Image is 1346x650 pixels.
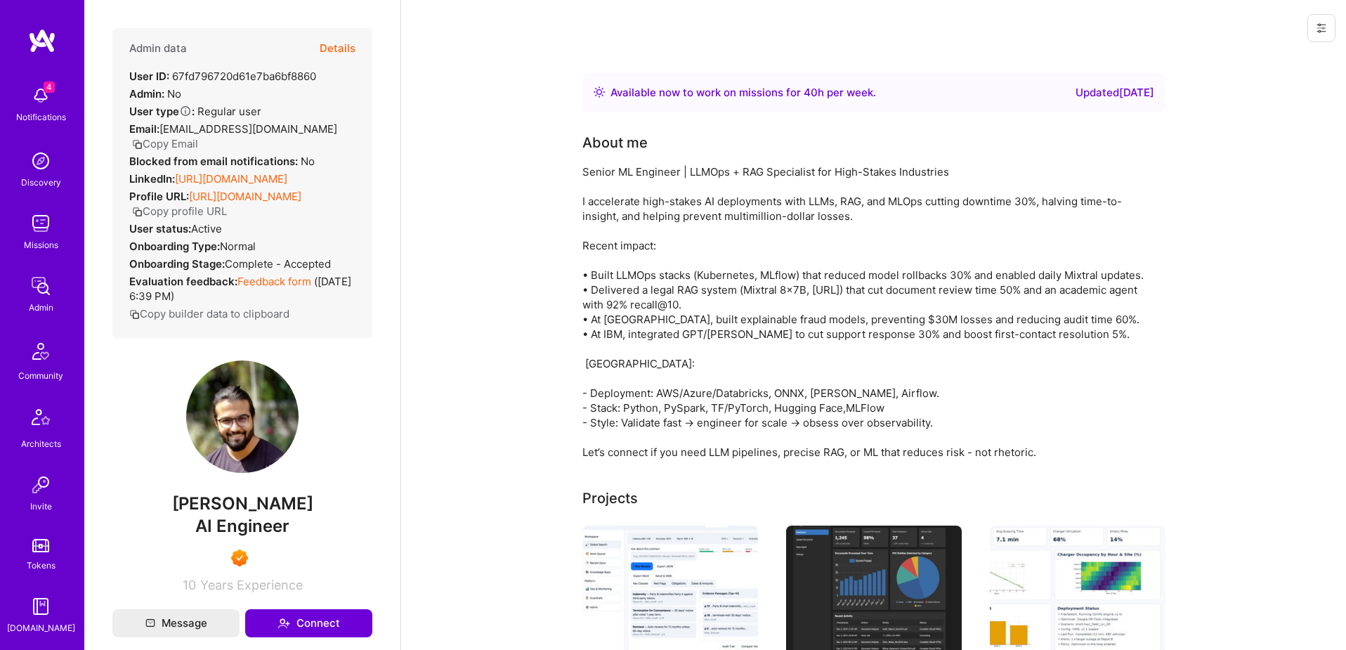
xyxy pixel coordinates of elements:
[195,516,289,536] span: AI Engineer
[129,154,315,169] div: No
[129,274,355,304] div: ( [DATE] 6:39 PM )
[129,275,237,288] strong: Evaluation feedback:
[129,104,261,119] div: Regular user
[21,175,61,190] div: Discovery
[159,122,337,136] span: [EMAIL_ADDRESS][DOMAIN_NAME]
[27,558,55,573] div: Tokens
[129,155,301,168] strong: Blocked from email notifications:
[582,132,648,153] div: About me
[27,272,55,300] img: admin teamwork
[132,136,198,151] button: Copy Email
[189,190,301,203] a: [URL][DOMAIN_NAME]
[24,238,58,252] div: Missions
[129,190,189,203] strong: Profile URL:
[129,42,187,55] h4: Admin data
[231,550,248,566] img: Exceptional A.Teamer
[18,368,63,383] div: Community
[28,28,56,53] img: logo
[237,275,311,288] a: Feedback form
[225,257,331,271] span: Complete - Accepted
[582,488,638,509] div: Projects
[610,84,876,101] div: Available now to work on missions for h per week .
[30,499,52,514] div: Invite
[27,592,55,620] img: guide book
[245,609,372,637] button: Connect
[129,309,140,320] i: icon Copy
[27,209,55,238] img: teamwork
[179,105,192,117] i: Help
[129,87,164,100] strong: Admin:
[129,257,225,271] strong: Onboarding Stage:
[175,172,287,186] a: [URL][DOMAIN_NAME]
[132,139,143,150] i: icon Copy
[320,28,355,69] button: Details
[220,240,256,253] span: normal
[129,306,289,321] button: Copy builder data to clipboard
[1076,84,1154,101] div: Updated [DATE]
[29,300,53,315] div: Admin
[112,609,240,637] button: Message
[129,105,195,118] strong: User type :
[129,222,191,235] strong: User status:
[277,617,290,630] i: icon Connect
[582,164,1144,460] div: Senior ML Engineer | LLMOps + RAG Specialist for High-Stakes Industries I accelerate high-stakes ...
[24,334,58,368] img: Community
[804,86,818,99] span: 40
[129,70,169,83] strong: User ID:
[24,403,58,436] img: Architects
[183,578,196,592] span: 10
[145,618,155,628] i: icon Mail
[44,82,55,93] span: 4
[200,578,303,592] span: Years Experience
[129,240,220,253] strong: Onboarding Type:
[27,471,55,499] img: Invite
[594,86,605,98] img: Availability
[16,110,66,124] div: Notifications
[129,172,175,186] strong: LinkedIn:
[132,207,143,217] i: icon Copy
[129,122,159,136] strong: Email:
[27,147,55,175] img: discovery
[7,620,75,635] div: [DOMAIN_NAME]
[112,493,372,514] span: [PERSON_NAME]
[132,204,227,219] button: Copy profile URL
[191,222,222,235] span: Active
[32,539,49,552] img: tokens
[129,69,316,84] div: 67fd796720d61e7ba6bf8860
[129,86,181,101] div: No
[27,82,55,110] img: bell
[21,436,61,451] div: Architects
[186,360,299,473] img: User Avatar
